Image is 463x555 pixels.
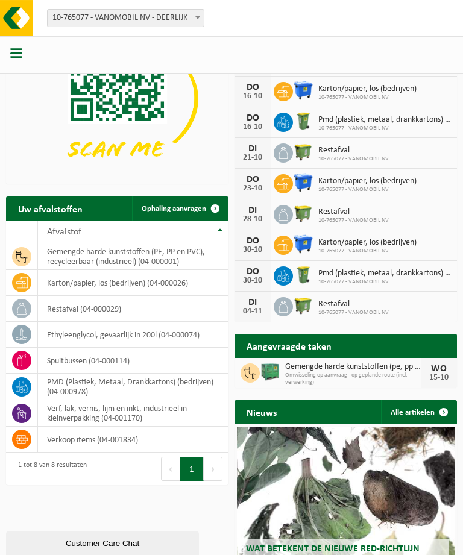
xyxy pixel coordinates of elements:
[47,227,81,237] span: Afvalstof
[132,196,227,221] a: Ophaling aanvragen
[38,296,228,322] td: restafval (04-000029)
[293,80,313,101] img: WB-1100-HPE-BE-01
[48,10,204,27] span: 10-765077 - VANOMOBIL NV - DEERLIJK
[293,172,313,193] img: WB-1100-HPE-BE-01
[47,9,204,27] span: 10-765077 - VANOMOBIL NV - DEERLIJK
[161,457,180,481] button: Previous
[381,400,456,424] a: Alle artikelen
[6,15,228,182] img: Download de VHEPlus App
[318,278,451,286] span: 10-765077 - VANOMOBIL NV
[318,299,389,309] span: Restafval
[318,155,389,163] span: 10-765077 - VANOMOBIL NV
[142,205,206,213] span: Ophaling aanvragen
[241,92,265,101] div: 16-10
[318,177,417,186] span: Karton/papier, los (bedrijven)
[318,125,451,132] span: 10-765077 - VANOMOBIL NV
[318,94,417,101] span: 10-765077 - VANOMOBIL NV
[6,196,95,220] h2: Uw afvalstoffen
[293,142,313,162] img: WB-1100-HPE-GN-50
[241,307,265,316] div: 04-11
[427,364,451,374] div: WO
[241,83,265,92] div: DO
[293,295,313,316] img: WB-1100-HPE-GN-50
[38,400,228,427] td: verf, lak, vernis, lijm en inkt, industrieel in kleinverpakking (04-001170)
[241,267,265,277] div: DO
[293,234,313,254] img: WB-1100-HPE-BE-01
[241,175,265,184] div: DO
[204,457,222,481] button: Next
[38,427,228,453] td: verkoop items (04-001834)
[318,217,389,224] span: 10-765077 - VANOMOBIL NV
[318,207,389,217] span: Restafval
[285,372,421,386] span: Omwisseling op aanvraag - op geplande route (incl. verwerking)
[6,528,201,555] iframe: chat widget
[241,215,265,224] div: 28-10
[241,298,265,307] div: DI
[318,115,451,125] span: Pmd (plastiek, metaal, drankkartons) (bedrijven)
[241,154,265,162] div: 21-10
[293,111,313,131] img: WB-0240-HPE-GN-50
[38,322,228,348] td: ethyleenglycol, gevaarlijk in 200l (04-000074)
[241,277,265,285] div: 30-10
[241,205,265,215] div: DI
[260,362,280,382] img: PB-HB-1400-HPE-GN-01
[241,236,265,246] div: DO
[38,348,228,374] td: spuitbussen (04-000114)
[318,186,417,193] span: 10-765077 - VANOMOBIL NV
[180,457,204,481] button: 1
[318,309,389,316] span: 10-765077 - VANOMOBIL NV
[235,400,289,424] h2: Nieuws
[427,374,451,382] div: 15-10
[38,374,228,400] td: PMD (Plastiek, Metaal, Drankkartons) (bedrijven) (04-000978)
[293,203,313,224] img: WB-1100-HPE-GN-50
[241,184,265,193] div: 23-10
[12,456,87,482] div: 1 tot 8 van 8 resultaten
[241,246,265,254] div: 30-10
[318,269,451,278] span: Pmd (plastiek, metaal, drankkartons) (bedrijven)
[38,270,228,296] td: karton/papier, los (bedrijven) (04-000026)
[38,243,228,270] td: gemengde harde kunststoffen (PE, PP en PVC), recycleerbaar (industrieel) (04-000001)
[318,146,389,155] span: Restafval
[241,123,265,131] div: 16-10
[241,144,265,154] div: DI
[235,334,344,357] h2: Aangevraagde taken
[318,84,417,94] span: Karton/papier, los (bedrijven)
[285,362,421,372] span: Gemengde harde kunststoffen (pe, pp en pvc), recycleerbaar (industrieel)
[318,238,417,248] span: Karton/papier, los (bedrijven)
[318,248,417,255] span: 10-765077 - VANOMOBIL NV
[293,265,313,285] img: WB-0240-HPE-GN-50
[241,113,265,123] div: DO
